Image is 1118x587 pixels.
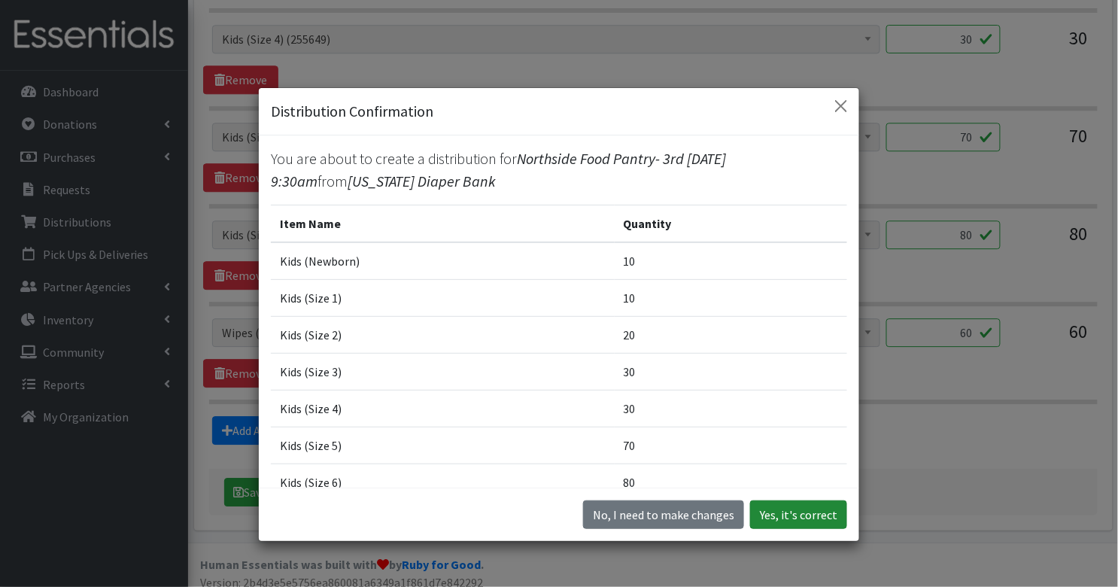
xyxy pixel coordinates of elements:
p: You are about to create a distribution for from [271,148,847,193]
th: Item Name [271,205,615,243]
td: Kids (Size 2) [271,317,615,354]
td: 10 [615,280,847,317]
td: Kids (Size 1) [271,280,615,317]
td: Kids (Size 3) [271,354,615,391]
td: Kids (Newborn) [271,242,615,280]
td: Kids (Size 4) [271,391,615,427]
td: 30 [615,391,847,427]
button: Yes, it's correct [750,500,847,529]
td: 30 [615,354,847,391]
td: 20 [615,317,847,354]
td: 10 [615,242,847,280]
button: No I need to make changes [583,500,744,529]
td: Kids (Size 5) [271,427,615,464]
button: Close [829,94,853,118]
span: [US_STATE] Diaper Bank [348,172,496,190]
td: Kids (Size 6) [271,464,615,501]
td: 70 [615,427,847,464]
th: Quantity [615,205,847,243]
td: 80 [615,464,847,501]
h5: Distribution Confirmation [271,100,433,123]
